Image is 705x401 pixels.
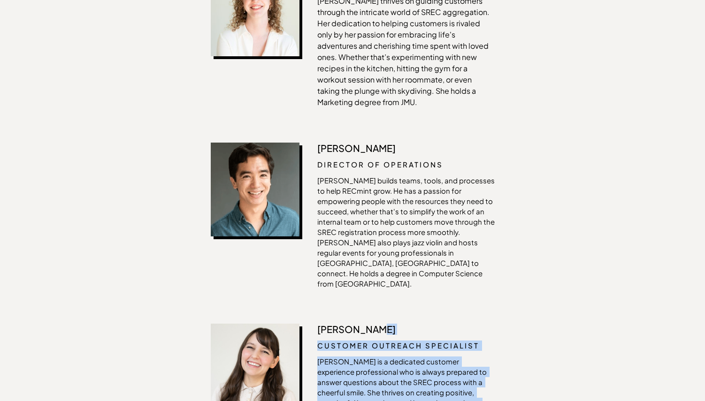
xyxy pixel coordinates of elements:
[317,159,495,170] p: DIRECTOR OF OPERATIONS
[317,340,495,351] p: CUSTOMER OUTREACH SPECIALIST
[317,143,495,154] p: [PERSON_NAME]
[317,324,495,335] p: [PERSON_NAME]
[317,175,495,289] p: [PERSON_NAME] builds teams, tools, and processes to help RECmint grow. He has a passion for empow...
